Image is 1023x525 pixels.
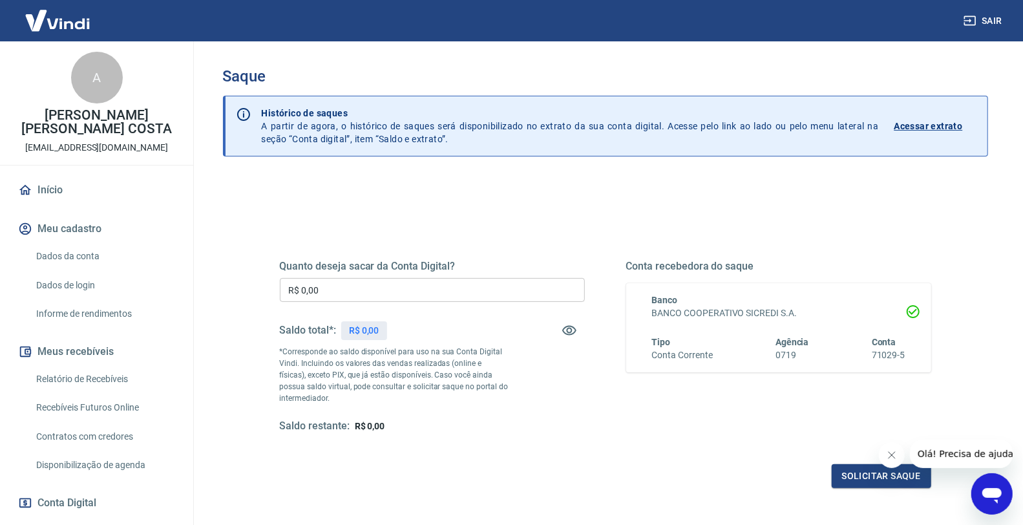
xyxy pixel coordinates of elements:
a: Acessar extrato [894,107,977,145]
span: Banco [652,295,678,305]
h6: Conta Corrente [652,348,713,362]
h5: Saldo total*: [280,324,336,337]
button: Meu cadastro [16,215,178,243]
iframe: Fechar mensagem [879,442,905,468]
p: Acessar extrato [894,120,963,133]
a: Disponibilização de agenda [31,452,178,478]
p: R$ 0,00 [349,324,379,337]
button: Solicitar saque [832,464,931,488]
span: Olá! Precisa de ajuda? [8,9,109,19]
span: Tipo [652,337,671,347]
h5: Quanto deseja sacar da Conta Digital? [280,260,585,273]
h6: 0719 [775,348,809,362]
a: Dados de login [31,272,178,299]
p: *Corresponde ao saldo disponível para uso na sua Conta Digital Vindi. Incluindo os valores das ve... [280,346,509,404]
button: Conta Digital [16,489,178,517]
p: [PERSON_NAME] [PERSON_NAME] COSTA [10,109,183,136]
p: Histórico de saques [262,107,879,120]
a: Relatório de Recebíveis [31,366,178,392]
h5: Conta recebedora do saque [626,260,931,273]
button: Sair [961,9,1007,33]
span: Conta [872,337,896,347]
span: Agência [775,337,809,347]
div: A [71,52,123,103]
a: Início [16,176,178,204]
iframe: Botão para abrir a janela de mensagens [971,473,1013,515]
p: [EMAIL_ADDRESS][DOMAIN_NAME] [25,141,168,155]
h5: Saldo restante: [280,420,350,433]
h3: Saque [223,67,988,85]
iframe: Mensagem da empresa [910,440,1013,468]
a: Contratos com credores [31,423,178,450]
p: A partir de agora, o histórico de saques será disponibilizado no extrato da sua conta digital. Ac... [262,107,879,145]
a: Dados da conta [31,243,178,270]
span: R$ 0,00 [355,421,385,431]
h6: BANCO COOPERATIVO SICREDI S.A. [652,306,905,320]
img: Vindi [16,1,100,40]
button: Meus recebíveis [16,337,178,366]
a: Informe de rendimentos [31,301,178,327]
a: Recebíveis Futuros Online [31,394,178,421]
h6: 71029-5 [872,348,905,362]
